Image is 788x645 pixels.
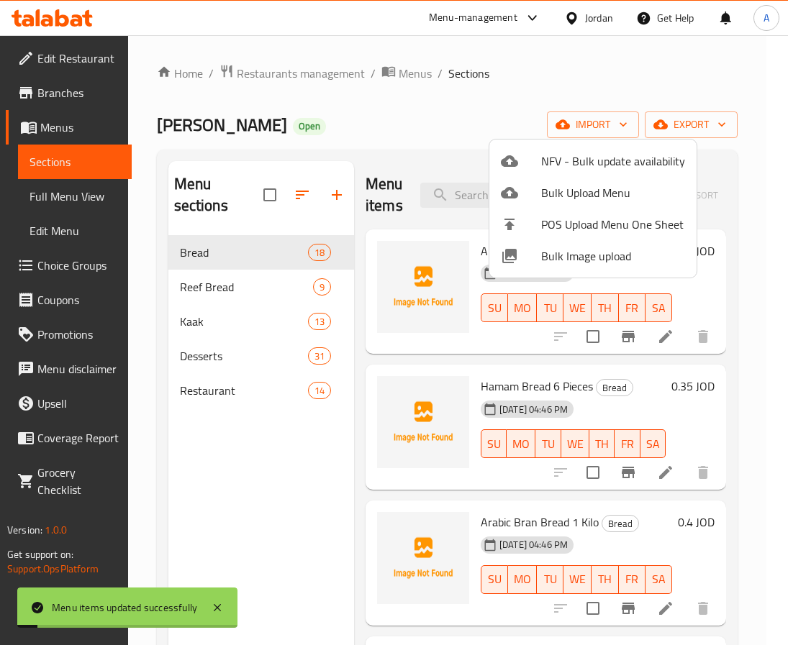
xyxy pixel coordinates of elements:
div: Menu items updated successfully [52,600,197,616]
li: Upload bulk menu [489,177,697,209]
li: NFV - Bulk update availability [489,145,697,177]
span: POS Upload Menu One Sheet [541,216,685,233]
span: Bulk Upload Menu [541,184,685,201]
span: Bulk Image upload [541,247,685,265]
span: NFV - Bulk update availability [541,152,685,170]
li: POS Upload Menu One Sheet [489,209,697,240]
